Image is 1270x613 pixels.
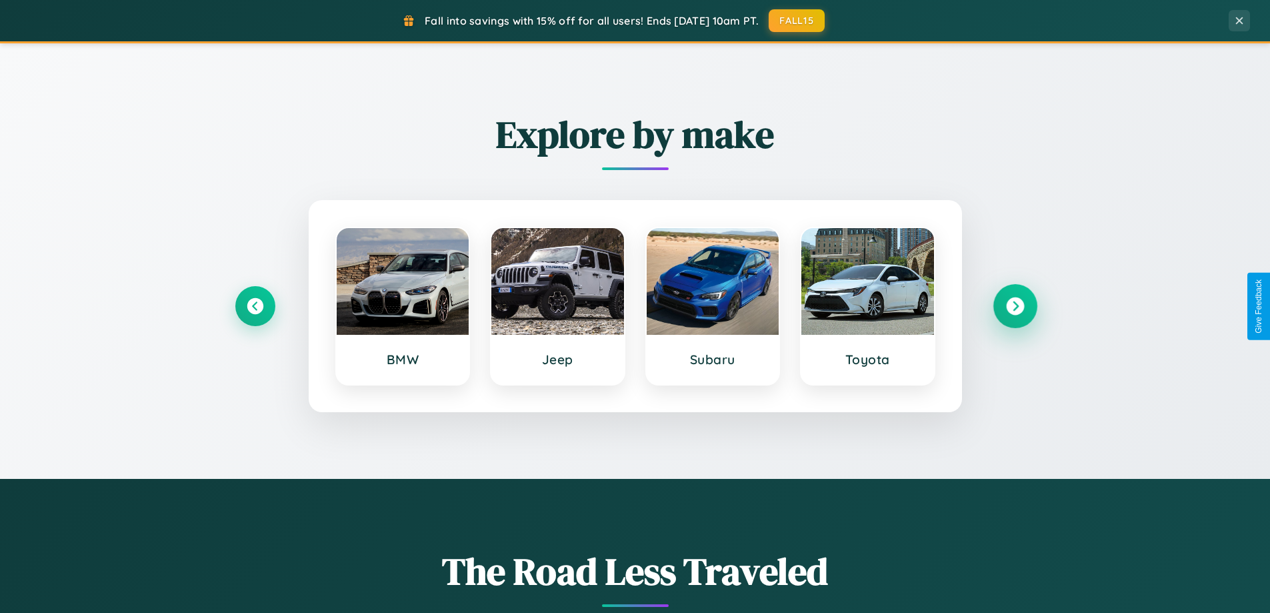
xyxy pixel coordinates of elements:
[425,14,759,27] span: Fall into savings with 15% off for all users! Ends [DATE] 10am PT.
[1254,279,1263,334] div: Give Feedback
[505,352,611,368] h3: Jeep
[815,352,921,368] h3: Toyota
[235,109,1035,160] h2: Explore by make
[350,352,456,368] h3: BMW
[660,352,766,368] h3: Subaru
[769,9,825,32] button: FALL15
[235,546,1035,597] h1: The Road Less Traveled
